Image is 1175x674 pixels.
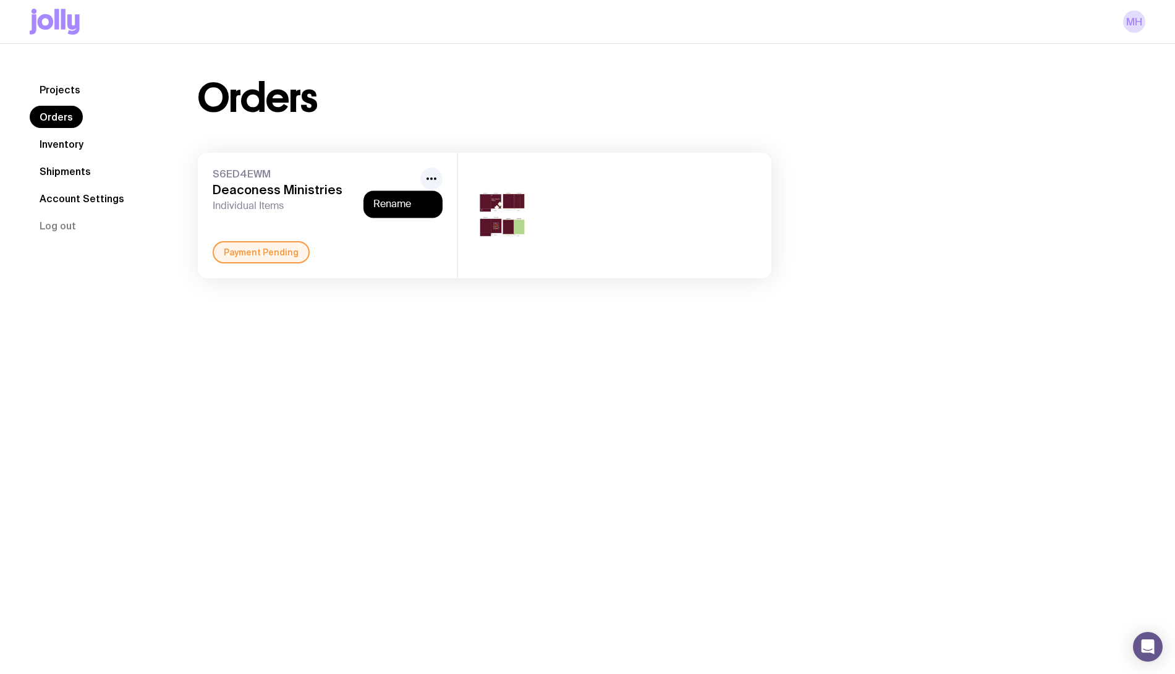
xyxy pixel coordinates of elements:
[213,168,415,180] span: S6ED4EWM
[1123,11,1145,33] a: Mh
[30,187,134,210] a: Account Settings
[373,198,433,210] button: Rename
[30,106,83,128] a: Orders
[198,79,317,118] h1: Orders
[213,182,415,197] h3: Deaconess Ministries
[213,241,310,263] div: Payment Pending
[30,79,90,101] a: Projects
[30,160,101,182] a: Shipments
[30,215,86,237] button: Log out
[30,133,93,155] a: Inventory
[213,200,415,212] span: Individual Items
[1133,632,1163,662] div: Open Intercom Messenger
